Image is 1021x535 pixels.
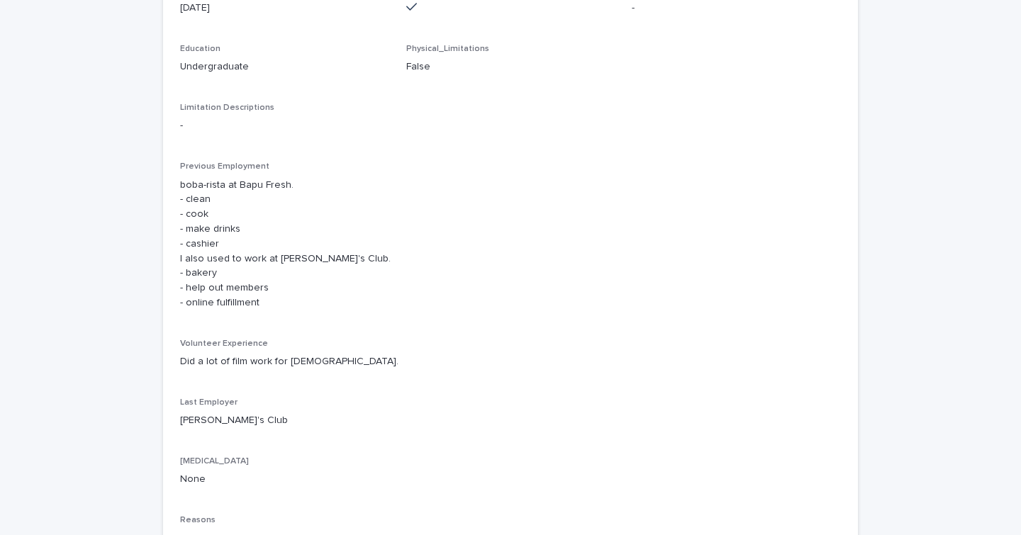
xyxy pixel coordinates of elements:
p: False [406,60,615,74]
span: [MEDICAL_DATA] [180,457,249,466]
span: Reasons [180,516,216,524]
p: None [180,472,841,487]
p: [PERSON_NAME]'s Club [180,413,841,428]
span: Previous Employment [180,162,269,171]
p: Did a lot of film work for [DEMOGRAPHIC_DATA]. [180,354,841,369]
span: Limitation Descriptions [180,103,274,112]
p: boba-rista at Bapu Fresh. - clean - cook - make drinks - cashier I also used to work at [PERSON_N... [180,178,841,310]
span: Last Employer [180,398,238,407]
p: - [180,118,841,133]
p: Undergraduate [180,60,389,74]
span: Physical_Limitations [406,45,489,53]
span: Education [180,45,221,53]
span: Volunteer Experience [180,339,268,348]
